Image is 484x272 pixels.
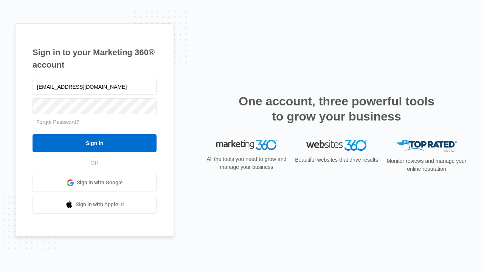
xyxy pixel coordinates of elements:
[204,155,289,171] p: All the tools you need to grow and manage your business
[236,94,437,124] h2: One account, three powerful tools to grow your business
[33,196,157,214] a: Sign in with Apple Id
[216,140,277,150] img: Marketing 360
[294,156,379,164] p: Beautiful websites that drive results
[33,134,157,152] input: Sign In
[33,174,157,192] a: Sign in with Google
[36,119,79,125] a: Forgot Password?
[396,140,457,152] img: Top Rated Local
[33,46,157,71] h1: Sign in to your Marketing 360® account
[76,201,124,209] span: Sign in with Apple Id
[77,179,123,187] span: Sign in with Google
[85,159,104,167] span: OR
[384,157,469,173] p: Monitor reviews and manage your online reputation
[306,140,367,151] img: Websites 360
[33,79,157,95] input: Email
